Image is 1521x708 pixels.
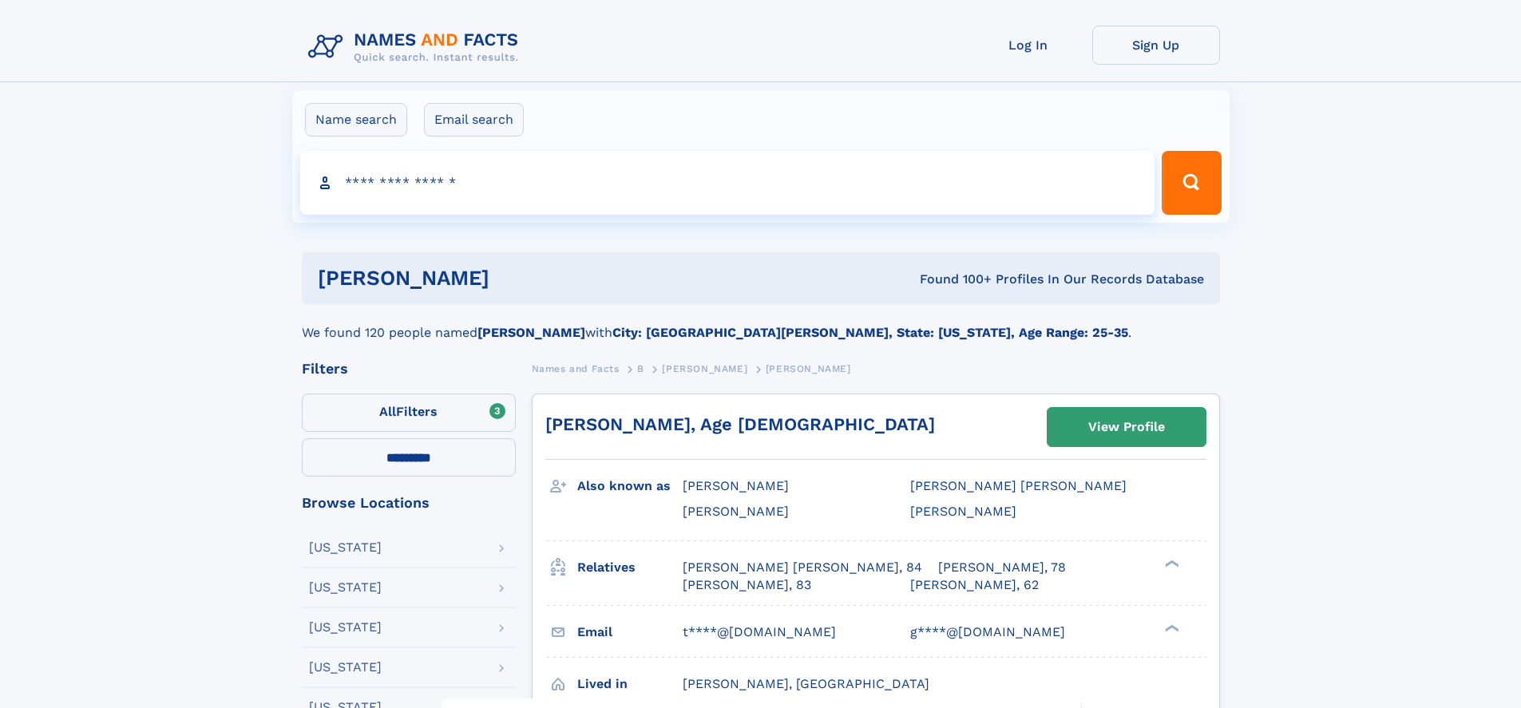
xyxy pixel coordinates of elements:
a: B [637,358,644,378]
span: [PERSON_NAME] [683,478,789,493]
span: [PERSON_NAME] [910,504,1016,519]
div: ❯ [1161,558,1180,568]
div: View Profile [1088,409,1165,445]
span: [PERSON_NAME], [GEOGRAPHIC_DATA] [683,676,929,691]
a: Sign Up [1092,26,1220,65]
a: [PERSON_NAME], 83 [683,576,811,594]
a: [PERSON_NAME], 62 [910,576,1039,594]
span: All [379,404,396,419]
span: B [637,363,644,374]
div: Found 100+ Profiles In Our Records Database [704,271,1204,288]
b: City: [GEOGRAPHIC_DATA][PERSON_NAME], State: [US_STATE], Age Range: 25-35 [612,325,1128,340]
input: search input [300,151,1155,215]
div: [US_STATE] [309,621,382,634]
div: [US_STATE] [309,661,382,674]
a: Names and Facts [532,358,620,378]
a: Log In [964,26,1092,65]
h3: Lived in [577,670,683,698]
img: Logo Names and Facts [302,26,532,69]
h3: Also known as [577,473,683,500]
div: ❯ [1161,623,1180,633]
a: [PERSON_NAME] [662,358,747,378]
a: [PERSON_NAME], 78 [938,559,1066,576]
span: [PERSON_NAME] [766,363,851,374]
span: [PERSON_NAME] [662,363,747,374]
div: [US_STATE] [309,581,382,594]
h1: [PERSON_NAME] [318,268,705,288]
div: [US_STATE] [309,541,382,554]
a: View Profile [1048,408,1206,446]
a: [PERSON_NAME], Age [DEMOGRAPHIC_DATA] [545,414,935,434]
a: [PERSON_NAME] [PERSON_NAME], 84 [683,559,922,576]
h3: Relatives [577,554,683,581]
b: [PERSON_NAME] [477,325,585,340]
label: Filters [302,394,516,432]
label: Email search [424,103,524,136]
span: [PERSON_NAME] [PERSON_NAME] [910,478,1127,493]
span: [PERSON_NAME] [683,504,789,519]
label: Name search [305,103,407,136]
button: Search Button [1162,151,1221,215]
div: Filters [302,362,516,376]
div: Browse Locations [302,496,516,510]
div: We found 120 people named with . [302,304,1220,342]
h3: Email [577,619,683,646]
